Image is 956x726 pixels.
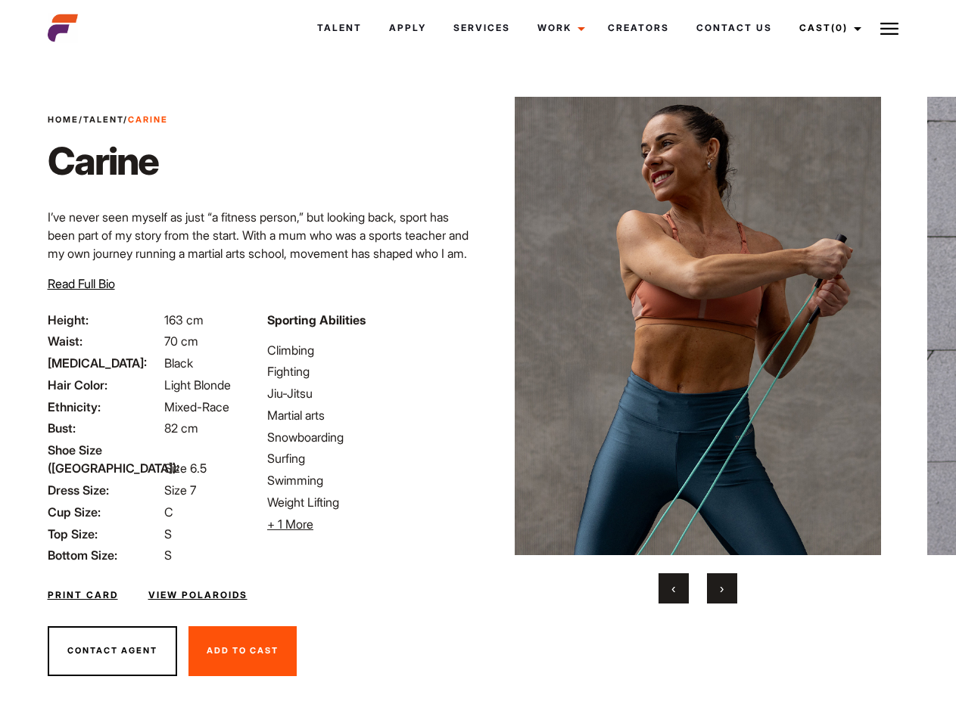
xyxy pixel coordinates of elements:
li: Snowboarding [267,428,469,446]
span: Top Size: [48,525,161,543]
li: Swimming [267,471,469,489]
span: (0) [831,22,848,33]
h1: Carine [48,138,168,184]
span: Size 6.5 [164,461,207,476]
span: Height: [48,311,161,329]
span: Add To Cast [207,645,279,656]
span: Waist: [48,332,161,350]
a: View Polaroids [148,588,248,602]
li: Fighting [267,362,469,380]
span: 82 cm [164,420,198,436]
button: Add To Cast [188,626,297,676]
span: Ethnicity: [48,398,161,416]
span: Cup Size: [48,503,161,521]
a: Contact Us [683,8,786,48]
span: Previous [671,581,675,596]
button: Read Full Bio [48,275,115,293]
span: Mixed-Race [164,399,229,414]
span: Read Full Bio [48,276,115,291]
span: / / [48,113,168,126]
li: Jiu-Jitsu [267,384,469,402]
span: 70 cm [164,334,198,349]
span: S [164,526,172,541]
span: Shoe Size ([GEOGRAPHIC_DATA]): [48,441,161,477]
a: Services [440,8,524,48]
a: Work [524,8,594,48]
span: Black [164,355,193,371]
li: Climbing [267,341,469,359]
li: Martial arts [267,406,469,424]
img: cropped-aefm-brand-fav-22-square.png [48,13,78,43]
a: Apply [375,8,440,48]
img: Burger icon [880,20,898,38]
span: Bust: [48,419,161,437]
span: C [164,504,173,520]
span: Bottom Size: [48,546,161,564]
strong: Sporting Abilities [267,312,366,327]
a: Talent [83,114,123,125]
span: Dress Size: [48,481,161,499]
a: Cast(0) [786,8,870,48]
a: Home [48,114,79,125]
span: + 1 More [267,517,313,532]
span: S [164,548,172,563]
span: Next [720,581,724,596]
a: Creators [594,8,683,48]
span: Hair Color: [48,376,161,394]
span: Light Blonde [164,377,231,392]
strong: Carine [128,114,168,125]
a: Talent [304,8,375,48]
span: Size 7 [164,482,196,498]
p: I’ve never seen myself as just “a fitness person,” but looking back, sport has been part of my st... [48,208,469,335]
a: Print Card [48,588,118,602]
li: Surfing [267,449,469,467]
span: [MEDICAL_DATA]: [48,354,161,372]
span: 163 cm [164,312,204,327]
button: Contact Agent [48,626,177,676]
li: Weight Lifting [267,493,469,511]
